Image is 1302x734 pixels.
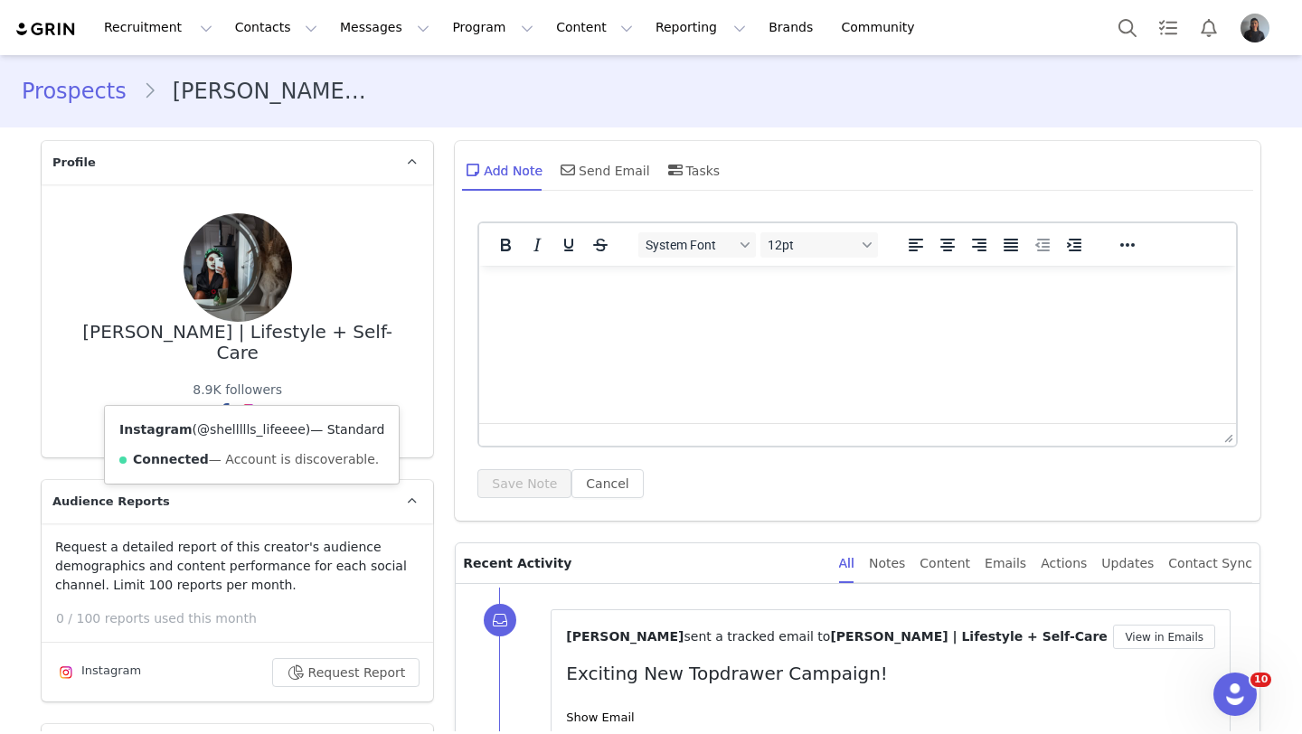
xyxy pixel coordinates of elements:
[1148,7,1188,48] a: Tasks
[1101,543,1154,584] div: Updates
[553,232,584,258] button: Underline
[133,452,209,466] strong: Connected
[1027,232,1058,258] button: Decrease indent
[1241,14,1269,42] img: cc71b267-0b3b-423d-9dc1-36f1a1f1817e.png
[566,660,1215,687] p: Exciting New Topdrawer Campaign!
[55,538,420,595] p: Request a detailed report of this creator's audience demographics and content performance for eac...
[932,232,963,258] button: Align center
[646,238,734,252] span: System Font
[571,469,643,498] button: Cancel
[477,469,571,498] button: Save Note
[995,232,1026,258] button: Justify
[441,7,544,48] button: Program
[839,543,854,584] div: All
[638,232,756,258] button: Fonts
[920,543,970,584] div: Content
[566,710,634,724] a: Show Email
[59,665,73,680] img: instagram.svg
[329,7,440,48] button: Messages
[768,238,856,252] span: 12pt
[14,21,78,38] img: grin logo
[22,75,143,108] a: Prospects
[224,7,328,48] button: Contacts
[56,609,433,628] p: 0 / 100 reports used this month
[1213,673,1257,716] iframe: Intercom live chat
[758,7,829,48] a: Brands
[241,403,256,418] img: instagram.svg
[1250,673,1271,687] span: 10
[1189,7,1229,48] button: Notifications
[462,148,542,192] div: Add Note
[119,422,193,437] strong: Instagram
[71,322,404,362] div: [PERSON_NAME] | Lifestyle + Self-Care
[830,629,1107,644] span: [PERSON_NAME] | Lifestyle + Self-Care
[760,232,878,258] button: Font sizes
[1230,14,1288,42] button: Profile
[901,232,931,258] button: Align left
[831,7,934,48] a: Community
[1112,232,1143,258] button: Reveal or hide additional toolbar items
[585,232,616,258] button: Strikethrough
[1059,232,1090,258] button: Increase indent
[1041,543,1087,584] div: Actions
[645,7,757,48] button: Reporting
[463,543,824,583] p: Recent Activity
[665,148,721,192] div: Tasks
[545,7,644,48] button: Content
[869,543,905,584] div: Notes
[1113,625,1215,649] button: View in Emails
[52,493,170,511] span: Audience Reports
[193,381,282,400] div: 8.9K followers
[1108,7,1147,48] button: Search
[93,7,223,48] button: Recruitment
[193,422,311,437] span: ( )
[522,232,552,258] button: Italic
[55,662,141,683] div: Instagram
[490,232,521,258] button: Bold
[479,266,1236,423] iframe: Rich Text Area
[1217,424,1236,446] div: Press the Up and Down arrow keys to resize the editor.
[964,232,995,258] button: Align right
[310,422,384,437] span: — Standard
[184,213,292,322] img: 5be62185-d6ed-4bed-a79c-f2a1ed3811ab--s.jpg
[1168,543,1252,584] div: Contact Sync
[985,543,1026,584] div: Emails
[272,658,420,687] button: Request Report
[566,629,684,644] span: [PERSON_NAME]
[209,452,379,466] span: — Account is discoverable.
[684,629,830,644] span: sent a tracked email to
[197,422,306,437] a: @shellllls_lifeeee
[557,148,650,192] div: Send Email
[52,154,96,172] span: Profile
